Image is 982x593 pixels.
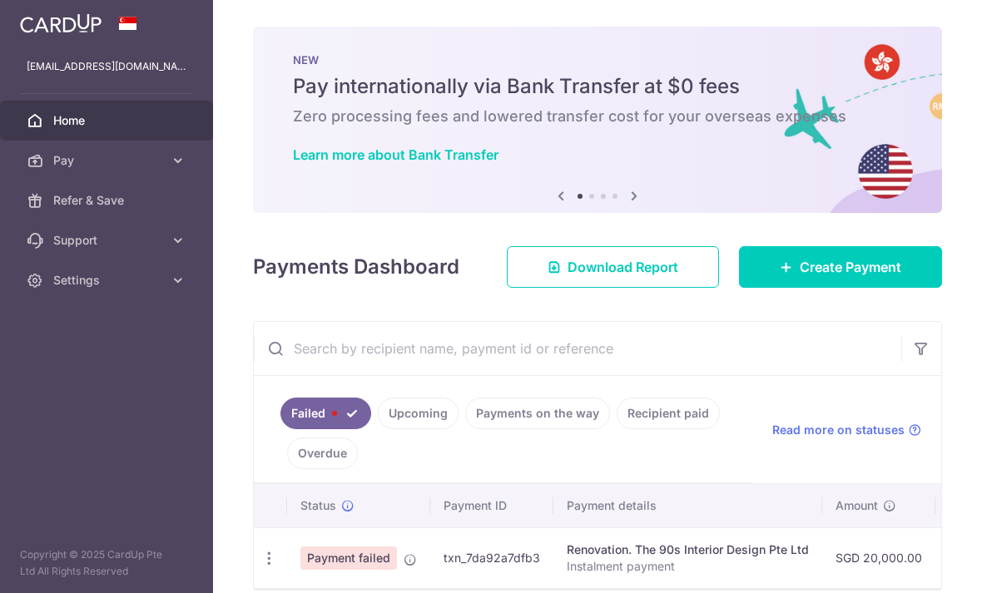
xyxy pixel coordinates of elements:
span: Pay [53,152,163,169]
h5: Pay internationally via Bank Transfer at $0 fees [293,73,902,100]
th: Payment ID [430,484,553,527]
th: Payment details [553,484,822,527]
p: [EMAIL_ADDRESS][DOMAIN_NAME] [27,58,186,75]
img: CardUp [20,13,102,33]
span: Settings [53,272,163,289]
p: NEW [293,53,902,67]
a: Upcoming [378,398,459,429]
span: Create Payment [800,257,901,277]
span: Read more on statuses [772,422,905,438]
span: Support [53,232,163,249]
span: Amount [836,497,878,514]
a: Payments on the way [465,398,610,429]
div: Renovation. The 90s Interior Design Pte Ltd [567,541,809,558]
input: Search by recipient name, payment id or reference [254,322,901,375]
span: Download Report [568,257,678,277]
a: Failed [280,398,371,429]
h6: Zero processing fees and lowered transfer cost for your overseas expenses [293,106,902,126]
span: Home [53,112,163,129]
td: txn_7da92a7dfb3 [430,527,553,588]
span: Status [300,497,336,514]
span: Refer & Save [53,192,163,209]
span: Payment failed [300,546,397,570]
td: SGD 20,000.00 [822,527,935,588]
h4: Payments Dashboard [253,252,459,282]
a: Recipient paid [617,398,720,429]
a: Overdue [287,437,358,469]
p: Instalment payment [567,558,809,575]
a: Download Report [507,246,719,288]
img: Bank transfer banner [253,27,942,213]
a: Read more on statuses [772,422,921,438]
a: Learn more about Bank Transfer [293,146,498,163]
a: Create Payment [739,246,942,288]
